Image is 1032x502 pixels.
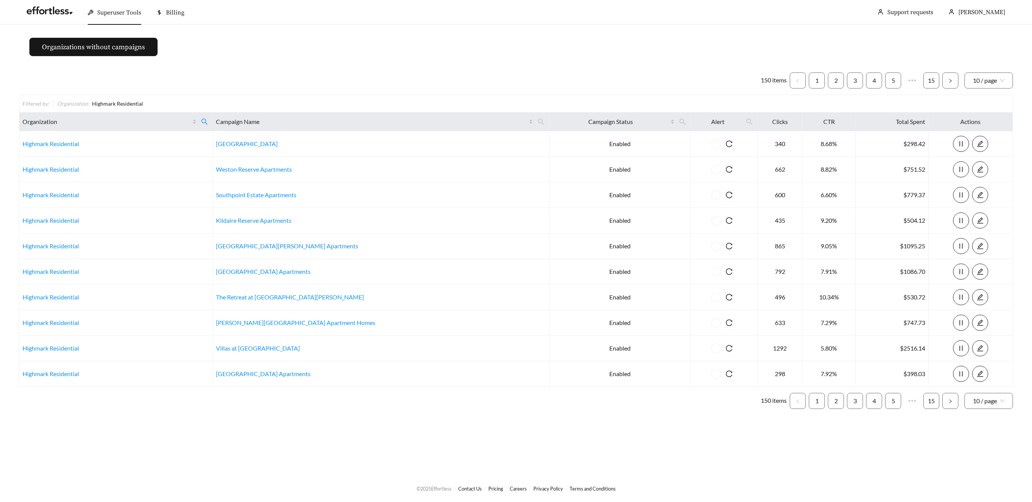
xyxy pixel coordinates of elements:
[972,140,988,147] a: edit
[216,370,311,377] a: [GEOGRAPHIC_DATA] Apartments
[972,293,988,301] a: edit
[972,366,988,382] button: edit
[92,100,143,107] span: Highmark Residential
[802,157,856,182] td: 8.82%
[972,294,988,301] span: edit
[758,310,803,336] td: 633
[721,191,737,198] span: reload
[904,72,920,88] span: •••
[694,117,741,126] span: Alert
[856,182,929,208] td: $779.37
[216,319,375,326] a: [PERSON_NAME][GEOGRAPHIC_DATA] Apartment Homes
[856,208,929,233] td: $504.12
[904,393,920,409] span: •••
[549,310,691,336] td: Enabled
[904,393,920,409] li: Next 5 Pages
[972,242,988,249] a: edit
[802,233,856,259] td: 9.05%
[972,136,988,152] button: edit
[828,73,844,88] a: 2
[885,72,901,88] li: 5
[972,161,988,177] button: edit
[856,259,929,285] td: $1086.70
[721,212,737,228] button: reload
[216,140,278,147] a: [GEOGRAPHIC_DATA]
[866,393,882,409] a: 4
[510,486,527,492] a: Careers
[972,212,988,228] button: edit
[97,9,141,16] span: Superuser Tools
[973,73,1005,88] span: 10 / page
[953,340,969,356] button: pause
[23,293,79,301] a: Highmark Residential
[964,72,1013,88] div: Page Size
[972,289,988,305] button: edit
[953,370,969,377] span: pause
[535,116,547,128] span: search
[972,268,988,275] a: edit
[802,259,856,285] td: 7.91%
[216,293,364,301] a: The Retreat at [GEOGRAPHIC_DATA][PERSON_NAME]
[23,242,79,249] a: Highmark Residential
[549,361,691,387] td: Enabled
[953,345,969,352] span: pause
[847,393,863,409] li: 3
[923,72,939,88] li: 15
[953,294,969,301] span: pause
[972,340,988,356] button: edit
[972,345,988,352] span: edit
[972,217,988,224] a: edit
[802,182,856,208] td: 6.60%
[795,399,800,404] span: left
[417,486,452,492] span: © 2025 Effortless
[972,319,988,326] span: edit
[856,157,929,182] td: $751.52
[972,319,988,326] a: edit
[758,113,803,131] th: Clicks
[856,233,929,259] td: $1095.25
[809,393,825,409] li: 1
[802,285,856,310] td: 10.34%
[721,340,737,356] button: reload
[758,233,803,259] td: 865
[923,393,939,409] li: 15
[721,166,737,173] span: reload
[972,243,988,249] span: edit
[885,73,901,88] a: 5
[743,116,756,128] span: search
[972,370,988,377] a: edit
[953,289,969,305] button: pause
[758,182,803,208] td: 600
[856,361,929,387] td: $398.03
[847,73,863,88] a: 3
[953,264,969,280] button: pause
[790,72,806,88] button: left
[758,131,803,157] td: 340
[885,393,901,409] li: 5
[679,118,686,125] span: search
[802,361,856,387] td: 7.92%
[570,486,616,492] a: Terms and Conditions
[23,191,79,198] a: Highmark Residential
[57,100,90,107] span: Organization :
[828,393,844,409] li: 2
[23,100,53,108] div: Filtered by:
[953,212,969,228] button: pause
[828,393,844,409] a: 2
[721,243,737,249] span: reload
[904,72,920,88] li: Next 5 Pages
[549,336,691,361] td: Enabled
[216,344,300,352] a: Villas at [GEOGRAPHIC_DATA]
[166,9,184,16] span: Billing
[942,72,958,88] button: right
[488,486,503,492] a: Pricing
[866,72,882,88] li: 4
[758,157,803,182] td: 662
[746,118,753,125] span: search
[856,310,929,336] td: $747.73
[721,345,737,352] span: reload
[216,117,527,126] span: Campaign Name
[924,73,939,88] a: 15
[972,370,988,377] span: edit
[942,393,958,409] button: right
